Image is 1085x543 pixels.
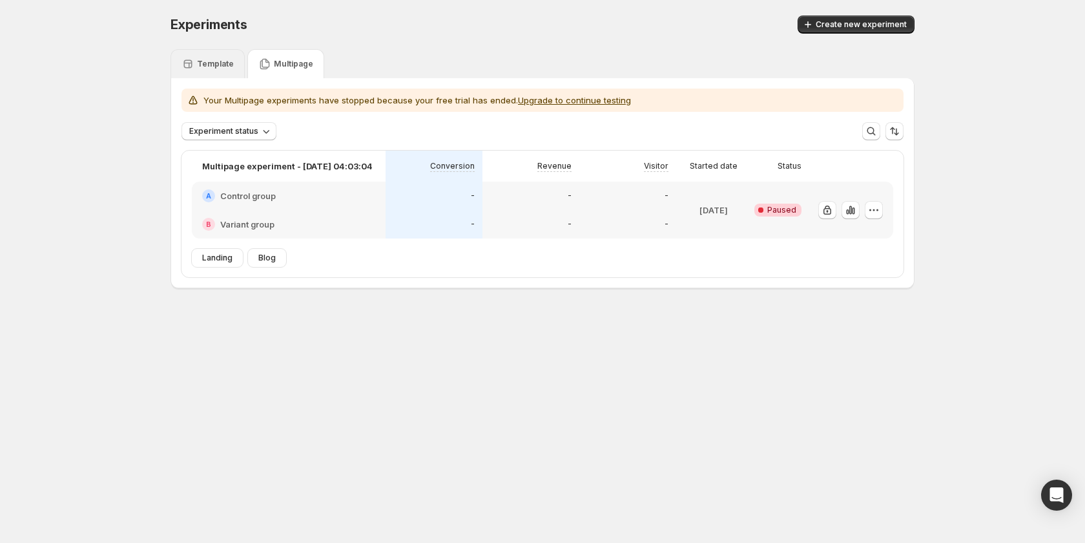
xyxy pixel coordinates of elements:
[537,161,572,171] p: Revenue
[816,19,907,30] span: Create new experiment
[220,189,276,202] h2: Control group
[568,219,572,229] p: -
[690,161,738,171] p: Started date
[665,191,668,201] p: -
[767,205,796,215] span: Paused
[1041,480,1072,511] div: Open Intercom Messenger
[699,204,728,217] p: [DATE]
[885,122,904,140] button: Sort the results
[170,17,247,32] span: Experiments
[258,253,276,263] span: Blog
[181,122,276,140] button: Experiment status
[206,192,211,200] h2: A
[798,16,914,34] button: Create new experiment
[274,59,313,69] p: Multipage
[197,59,234,69] p: Template
[778,161,801,171] p: Status
[471,219,475,229] p: -
[518,95,631,105] button: Upgrade to continue testing
[206,220,211,228] h2: B
[665,219,668,229] p: -
[430,161,475,171] p: Conversion
[220,218,274,231] h2: Variant group
[644,161,668,171] p: Visitor
[568,191,572,201] p: -
[203,94,631,107] p: Your Multipage experiments have stopped because your free trial has ended.
[202,160,373,173] p: Multipage experiment - [DATE] 04:03:04
[471,191,475,201] p: -
[202,253,232,263] span: Landing
[189,126,258,136] span: Experiment status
